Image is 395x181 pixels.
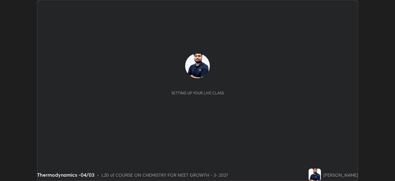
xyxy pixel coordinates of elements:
div: L20 of COURSE ON CHEMISTRY FOR NEET GROWTH - 3- 2027 [102,172,228,178]
div: [PERSON_NAME] [323,172,358,178]
div: • [97,172,99,178]
div: Setting up your live class [171,91,224,95]
img: d3afc91c8d51471cb35968126d237139.jpg [309,169,321,181]
img: d3afc91c8d51471cb35968126d237139.jpg [185,54,210,78]
div: Thermodynamics -04/03 [37,171,94,179]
